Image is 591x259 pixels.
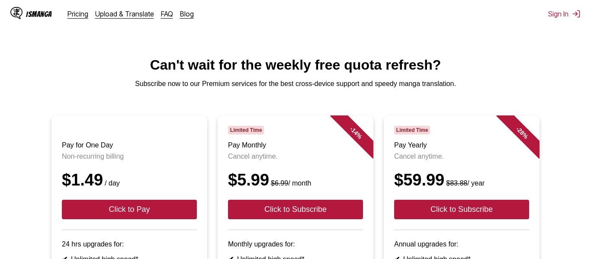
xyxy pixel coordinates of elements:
div: - 14 % [330,107,382,159]
p: 24 hrs upgrades for: [62,240,197,248]
s: $83.88 [446,179,467,187]
button: Click to Subscribe [228,200,363,219]
p: Cancel anytime. [394,153,529,160]
a: Blog [180,10,194,18]
div: - 28 % [496,107,548,159]
a: Upload & Translate [95,10,154,18]
small: / day [103,179,120,187]
s: $6.99 [271,179,288,187]
img: IsManga Logo [10,7,22,19]
h3: Pay Yearly [394,141,529,149]
h3: Pay Monthly [228,141,363,149]
a: FAQ [161,10,173,18]
small: / year [444,179,485,187]
button: Click to Pay [62,200,197,219]
small: / month [269,179,311,187]
img: Sign out [572,10,581,18]
h1: Can't wait for the weekly free quota refresh? [7,57,584,73]
p: Annual upgrades for: [394,240,529,248]
h3: Pay for One Day [62,141,197,149]
a: IsManga LogoIsManga [10,7,67,21]
span: Limited Time [228,126,264,134]
p: Non-recurring billing [62,153,197,160]
div: $59.99 [394,171,529,189]
button: Click to Subscribe [394,200,529,219]
div: $1.49 [62,171,197,189]
p: Monthly upgrades for: [228,240,363,248]
a: Pricing [67,10,88,18]
div: $5.99 [228,171,363,189]
p: Cancel anytime. [228,153,363,160]
button: Sign In [548,10,581,18]
div: IsManga [26,10,52,18]
p: Subscribe now to our Premium services for the best cross-device support and speedy manga translat... [7,80,584,88]
span: Limited Time [394,126,430,134]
